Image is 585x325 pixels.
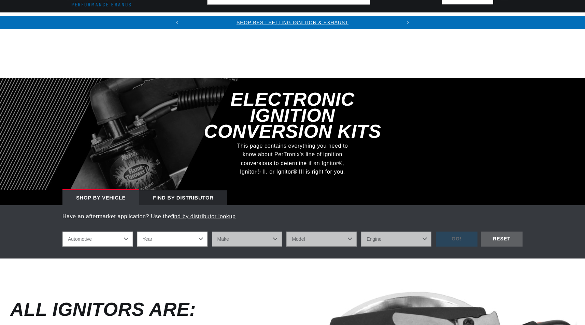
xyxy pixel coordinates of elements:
[514,13,561,29] summary: Motorcycle
[330,13,382,29] summary: Engine Swaps
[212,232,282,247] select: Make
[139,190,227,205] div: Find by Distributor
[237,20,348,25] a: SHOP BEST SELLING IGNITION & EXHAUST
[62,13,136,29] summary: Ignition Conversions
[62,190,139,205] div: Shop by vehicle
[10,301,196,317] h2: All Ignitors ARe:
[401,16,415,29] button: Translation missing: en.sections.announcements.next_announcement
[45,16,540,29] slideshow-component: Translation missing: en.sections.announcements.announcement_bar
[171,213,236,219] a: find by distributor lookup
[184,19,401,26] div: 1 of 2
[62,212,523,221] p: Have an aftermarket application? Use the
[137,232,208,247] select: Year
[449,13,514,29] summary: Spark Plug Wires
[481,232,523,247] div: RESET
[286,232,357,247] select: Model
[190,91,395,139] h3: Electronic Ignition Conversion Kits
[232,142,353,176] p: This page contains everything you need to know about PerTronix's line of ignition conversions to ...
[382,13,449,29] summary: Battery Products
[361,232,431,247] select: Engine
[212,13,330,29] summary: Headers, Exhausts & Components
[184,19,401,26] div: Announcement
[62,232,133,247] select: Ride Type
[136,13,212,29] summary: Coils & Distributors
[170,16,184,29] button: Translation missing: en.sections.announcements.previous_announcement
